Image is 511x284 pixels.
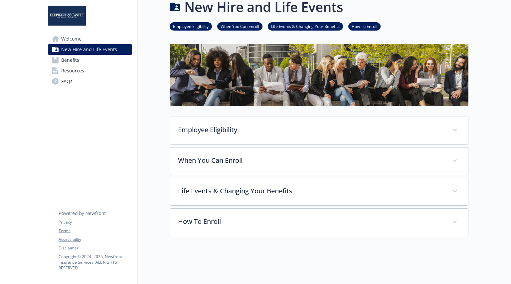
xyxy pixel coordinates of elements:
[61,44,117,55] span: New Hire and Life Events
[170,23,212,29] a: Employee Eligibility
[61,55,79,65] span: Benefits
[59,254,132,271] p: Copyright © 2024 - 2025 , Newfront Insurance Services, ALL RIGHTS RESERVED
[61,76,73,87] span: FAQs
[170,147,468,175] div: When You Can Enroll
[48,65,132,76] a: Resources
[170,44,468,106] img: new hire page banner
[178,155,444,165] p: When You Can Enroll
[48,34,132,44] a: Welcome
[48,76,132,87] a: FAQs
[178,186,444,196] p: Life Events & Changing Your Benefits
[178,125,444,135] p: Employee Eligibility
[170,117,468,144] div: Employee Eligibility
[217,23,262,29] a: When You Can Enroll
[61,65,84,76] span: Resources
[170,178,468,205] div: Life Events & Changing Your Benefits
[59,219,132,225] a: Privacy
[61,34,82,44] span: Welcome
[170,209,468,236] div: How To Enroll
[59,228,132,234] a: Terms
[48,44,132,55] a: New Hire and Life Events
[268,23,343,29] a: Life Events & Changing Your Benefits
[48,55,132,65] a: Benefits
[348,23,381,29] a: How To Enroll
[59,237,132,242] a: Accessibility
[59,245,132,251] a: Disclaimer
[178,217,444,227] p: How To Enroll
